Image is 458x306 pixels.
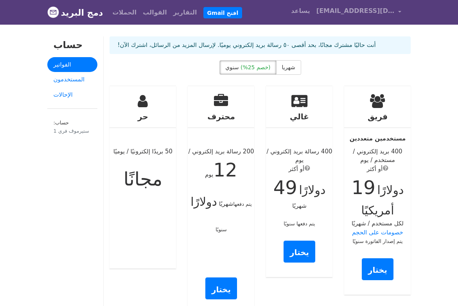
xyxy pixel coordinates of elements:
font: حساب [54,40,83,50]
font: 19 [352,176,375,198]
a: الإحالات [47,87,98,103]
font: يختار [212,284,231,294]
font: يتم إصدار الفاتورة سنويًا [352,238,402,244]
font: شهريًا [292,202,307,209]
font: 400 بريد إلكتروني / مستخدم / يوم [353,148,402,164]
font: أنت حاليًا مشترك مجانًا، بحد أقصى ٥٠ رسالة بريد إلكتروني يوميًا. لإرسال المزيد من الرسائل، اشترك ... [117,41,375,49]
font: التقارير [173,9,197,16]
font: يختار [290,248,309,257]
a: القوالب [140,5,170,20]
font: الإحالات [54,91,73,98]
img: شعار MergeMail [47,6,59,18]
font: القوالب [143,9,167,16]
font: 50 بريدًا إلكترونيًا / يوميًا [113,148,172,155]
font: يختار [368,265,387,275]
a: الحملات [109,5,140,20]
font: دمج البريد [61,8,103,18]
a: افتح Gmail [203,7,242,19]
font: أو أكثر [289,166,304,173]
font: حساب: [54,120,69,126]
font: يتم دفعها سنويًا [216,201,252,232]
font: يساعد [291,7,310,14]
font: مستخدمين متعددين [350,135,406,142]
font: لكل مستخدم / شهريًا [352,220,404,227]
font: غالي [290,112,309,121]
font: الحملات [112,9,137,16]
font: محترف [207,112,235,121]
a: الفواتير [47,57,98,72]
a: يساعد [288,3,313,19]
font: فريق [368,112,388,121]
font: (خصم 25%) [241,64,271,70]
font: الفواتير [54,61,71,68]
iframe: Chat Widget [419,268,458,306]
font: مجانًا [124,168,162,190]
font: 200 رسالة بريد إلكتروني / يوم [188,148,254,178]
font: افتح Gmail [207,9,239,16]
font: المستخدمون [54,76,85,83]
font: شهريًا [219,200,233,207]
font: دولارًا [299,183,326,197]
a: خصومات على الحجم [352,229,403,236]
a: التقارير [170,5,200,20]
a: يختار [205,277,237,299]
a: دمج البريد [47,4,103,21]
font: شهريا [282,64,295,70]
a: [EMAIL_ADDRESS][DOMAIN_NAME] [313,3,405,22]
font: حر [138,112,148,121]
font: 400 رسالة بريد إلكتروني / يوم [266,148,332,164]
a: يختار [362,258,393,280]
font: دولارًا [190,195,217,209]
a: المستخدمون [47,72,98,87]
div: أداة الدردشة [419,268,458,306]
font: [EMAIL_ADDRESS][DOMAIN_NAME] [316,7,438,14]
font: 12 [214,159,237,181]
font: يتم دفعها سنويًا [284,221,315,227]
font: دولارًا أمريكيًا [361,183,404,217]
font: 49 [273,176,297,198]
font: ستيرموف فري 1 [54,128,89,134]
font: أو أكثر [367,166,383,173]
a: يختار [284,241,315,263]
font: سنوي [225,64,239,70]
